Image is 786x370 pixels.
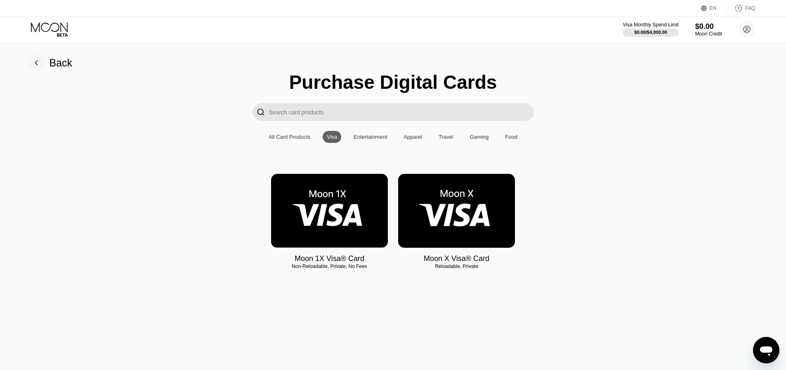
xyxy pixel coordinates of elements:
div: Visa Monthly Spend Limit [623,22,678,28]
div: Non-Reloadable, Private, No Fees [271,263,388,269]
iframe: Button to launch messaging window [753,337,779,363]
div: Food [501,131,522,143]
div: Moon 1X Visa® Card [295,254,364,263]
div: Travel [439,134,453,140]
div: Entertainment [349,131,391,143]
div: Gaming [470,134,489,140]
div: Travel [434,131,458,143]
div: Entertainment [354,134,387,140]
div: Reloadable, Private [398,263,515,269]
div: $0.00 [695,22,722,31]
div: Gaming [466,131,493,143]
div: Purchase Digital Cards [289,71,497,93]
div: Visa Monthly Spend Limit$0.00/$4,000.00 [623,22,678,37]
div:  [257,107,265,117]
input: Search card products [269,103,534,121]
div: Moon Credit [695,31,722,37]
div: All Card Products [264,131,314,143]
div: Moon X Visa® Card [424,254,489,263]
div: Back [28,55,73,71]
div: Apparel [399,131,426,143]
div: Back [50,57,73,69]
div: $0.00Moon Credit [695,22,722,37]
div: Apparel [404,134,422,140]
div: Visa [323,131,341,143]
div: $0.00 / $4,000.00 [634,30,667,35]
div: EN [701,4,726,12]
div: Food [505,134,517,140]
div: FAQ [726,4,755,12]
div:  [253,103,269,121]
div: EN [710,5,717,11]
div: Visa [327,134,337,140]
div: FAQ [745,5,755,11]
div: All Card Products [269,134,310,140]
